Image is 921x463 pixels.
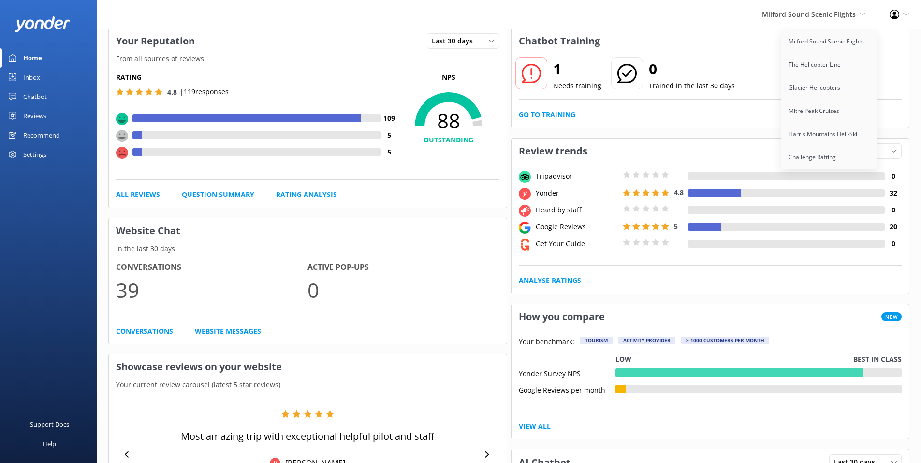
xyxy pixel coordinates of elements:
[512,28,607,54] h3: Chatbot Training
[23,106,46,126] div: Reviews
[553,57,601,81] h2: 1
[381,113,398,124] h4: 109
[781,53,878,76] a: The Helicopter Line
[681,337,769,344] div: > 1000 customers per month
[519,368,615,377] div: Yonder Survey NPS
[618,337,675,344] div: Activity Provider
[43,434,56,453] div: Help
[381,147,398,157] h4: 5
[116,72,398,83] h5: Rating
[109,243,507,254] p: In the last 30 days
[885,222,902,232] h4: 20
[398,135,499,145] h4: OUTSTANDING
[23,87,47,106] div: Chatbot
[533,188,620,198] div: Yonder
[182,189,254,200] a: Question Summary
[519,385,615,393] div: Google Reviews per month
[116,189,160,200] a: All Reviews
[30,415,69,434] div: Support Docs
[23,145,46,164] div: Settings
[23,126,60,145] div: Recommend
[781,146,878,169] a: Challenge Rafting
[649,57,735,81] h2: 0
[674,222,678,231] span: 5
[533,239,620,249] div: Get Your Guide
[381,130,398,140] h4: 5
[533,171,620,182] div: Tripadvisor
[181,430,434,443] p: Most amazing trip with exceptional helpful pilot and staff
[533,222,620,232] div: Google Reviews
[512,139,595,164] h3: Review trends
[519,110,575,120] a: Go to Training
[512,304,612,329] h3: How you compare
[781,30,878,53] a: Milford Sound Scenic Flights
[885,171,902,182] h4: 0
[674,188,684,197] span: 4.8
[276,189,337,200] a: Rating Analysis
[781,76,878,99] a: Glacier Helicopters
[533,205,620,215] div: Heard by staff
[519,421,551,432] a: View All
[116,261,307,274] h4: Conversations
[23,68,40,87] div: Inbox
[615,354,631,365] p: Low
[649,81,735,91] p: Trained in the last 30 days
[580,337,613,344] div: Tourism
[167,87,177,97] span: 4.8
[519,337,574,348] p: Your benchmark:
[109,28,202,54] h3: Your Reputation
[307,261,499,274] h4: Active Pop-ups
[781,99,878,123] a: Mitre Peak Cruises
[398,109,499,133] span: 88
[519,275,581,286] a: Analyse Ratings
[116,274,307,306] p: 39
[553,81,601,91] p: Needs training
[180,86,229,97] p: | 119 responses
[432,36,479,46] span: Last 30 days
[116,326,173,337] a: Conversations
[398,72,499,83] p: NPS
[109,54,507,64] p: From all sources of reviews
[15,16,70,32] img: yonder-white-logo.png
[885,205,902,215] h4: 0
[23,48,42,68] div: Home
[195,326,261,337] a: Website Messages
[885,239,902,249] h4: 0
[881,312,902,321] span: New
[109,218,507,243] h3: Website Chat
[885,188,902,198] h4: 32
[109,354,507,379] h3: Showcase reviews on your website
[762,10,856,19] span: Milford Sound Scenic Flights
[109,379,507,390] p: Your current review carousel (latest 5 star reviews)
[853,354,902,365] p: Best in class
[781,123,878,146] a: Harris Mountains Heli-Ski
[307,274,499,306] p: 0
